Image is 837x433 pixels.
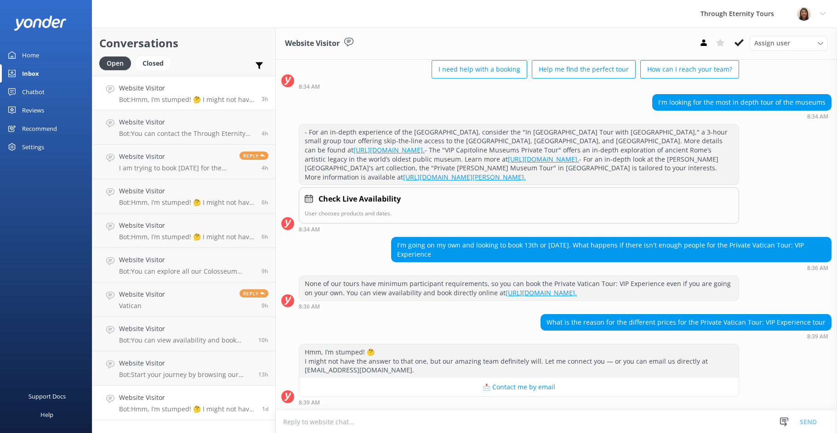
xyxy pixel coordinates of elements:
strong: 8:39 AM [807,334,828,339]
a: Website VisitorVaticanReply9h [92,282,275,317]
h4: Check Live Availability [319,193,401,205]
button: 📩 Contact me by email [299,378,739,396]
p: Bot: Hmm, I’m stumped! 🤔 I might not have the answer to that one, but our amazing team definitely... [119,405,255,413]
p: Bot: You can view availability and book directly online for tours in [GEOGRAPHIC_DATA], the [GEOG... [119,336,251,344]
a: Website VisitorBot:You can contact the Through Eternity Tours team at [PHONE_NUMBER] or [PHONE_NU... [92,110,275,145]
div: Sep 11 2025 08:39am (UTC +02:00) Europe/Amsterdam [541,333,831,339]
strong: 8:39 AM [299,400,320,405]
strong: 8:34 AM [299,84,320,90]
a: Website VisitorBot:Hmm, I’m stumped! 🤔 I might not have the answer to that one, but our amazing t... [92,214,275,248]
span: Sep 11 2025 07:32am (UTC +02:00) Europe/Amsterdam [262,164,268,172]
span: Assign user [754,38,790,48]
div: Closed [136,56,171,70]
h4: Website Visitor [119,186,255,196]
div: Help [40,405,53,424]
div: Assign User [750,36,828,51]
div: None of our tours have minimum participant requirements, so you can book the Private Vatican Tour... [299,276,739,300]
h2: Conversations [99,34,268,52]
strong: 8:36 AM [299,304,320,309]
p: Bot: You can contact the Through Eternity Tours team at [PHONE_NUMBER] or [PHONE_NUMBER]. You can... [119,129,255,138]
h4: Website Visitor [119,83,255,93]
img: 725-1755267273.png [797,7,811,21]
div: Settings [22,138,44,156]
h4: Website Visitor [119,255,255,265]
div: Home [22,46,39,64]
button: Help me find the perfect tour [532,60,636,79]
div: Reviews [22,101,44,119]
strong: 8:34 AM [299,227,320,232]
p: I am trying to book [DATE] for the Tour, but it wont let me!!! [119,164,233,172]
a: [URL][DOMAIN_NAME]. [508,155,579,163]
p: Bot: Start your journey by browsing our tours in [GEOGRAPHIC_DATA], the [GEOGRAPHIC_DATA], [GEOGR... [119,371,251,379]
span: Sep 10 2025 10:25pm (UTC +02:00) Europe/Amsterdam [258,371,268,378]
span: Sep 11 2025 05:39am (UTC +02:00) Europe/Amsterdam [262,198,268,206]
a: [URL][DOMAIN_NAME][PERSON_NAME]. [403,173,526,181]
h4: Website Visitor [119,358,251,368]
div: Open [99,56,131,70]
div: What is the reason for the different prices for the Private Vatican Tour: VIP Experience tour [541,315,831,330]
a: Website VisitorBot:You can view availability and book directly online for tours in [GEOGRAPHIC_DA... [92,317,275,351]
p: Bot: You can explore all our Colosseum tours, including group and private options, at [URL][DOMAI... [119,267,255,276]
div: Sep 11 2025 08:36am (UTC +02:00) Europe/Amsterdam [391,264,831,271]
span: Sep 11 2025 07:38am (UTC +02:00) Europe/Amsterdam [262,129,268,137]
div: Hmm, I’m stumped! 🤔 I might not have the answer to that one, but our amazing team definitely will... [299,344,739,378]
a: Website VisitorI am trying to book [DATE] for the Tour, but it wont let me!!!Reply4h [92,145,275,179]
div: Chatbot [22,83,45,101]
h4: Website Visitor [119,393,255,403]
strong: 8:36 AM [807,265,828,271]
span: Sep 10 2025 09:48am (UTC +02:00) Europe/Amsterdam [262,405,268,413]
a: Website VisitorBot:Hmm, I’m stumped! 🤔 I might not have the answer to that one, but our amazing t... [92,179,275,214]
span: Reply [239,289,268,298]
h4: Website Visitor [119,117,255,127]
span: Sep 11 2025 02:30am (UTC +02:00) Europe/Amsterdam [262,302,268,309]
div: Support Docs [28,387,66,405]
strong: 8:34 AM [807,114,828,119]
span: Sep 11 2025 05:36am (UTC +02:00) Europe/Amsterdam [262,233,268,241]
div: Sep 11 2025 08:34am (UTC +02:00) Europe/Amsterdam [299,83,739,90]
span: Sep 11 2025 02:50am (UTC +02:00) Europe/Amsterdam [262,267,268,275]
div: - For an in-depth experience of the [GEOGRAPHIC_DATA], consider the "In [GEOGRAPHIC_DATA] Tour wi... [299,124,739,185]
a: [URL][DOMAIN_NAME]. [353,146,425,154]
p: Bot: Hmm, I’m stumped! 🤔 I might not have the answer to that one, but our amazing team definitely... [119,198,255,207]
a: Website VisitorBot:You can explore all our Colosseum tours, including group and private options, ... [92,248,275,282]
p: Bot: Hmm, I’m stumped! 🤔 I might not have the answer to that one, but our amazing team definitely... [119,96,255,104]
span: Reply [239,152,268,160]
h4: Website Visitor [119,152,233,162]
div: Sep 11 2025 08:34am (UTC +02:00) Europe/Amsterdam [652,113,831,119]
h4: Website Visitor [119,220,255,231]
span: Sep 11 2025 01:53am (UTC +02:00) Europe/Amsterdam [258,336,268,344]
a: Website VisitorBot:Hmm, I’m stumped! 🤔 I might not have the answer to that one, but our amazing t... [92,76,275,110]
a: [URL][DOMAIN_NAME]. [506,288,577,297]
a: Closed [136,58,175,68]
div: Sep 11 2025 08:39am (UTC +02:00) Europe/Amsterdam [299,399,739,405]
div: I'm looking for the most in depth tour of the museums [653,95,831,110]
div: Sep 11 2025 08:36am (UTC +02:00) Europe/Amsterdam [299,303,739,309]
a: Website VisitorBot:Start your journey by browsing our tours in [GEOGRAPHIC_DATA], the [GEOGRAPHIC... [92,351,275,386]
a: Website VisitorBot:Hmm, I’m stumped! 🤔 I might not have the answer to that one, but our amazing t... [92,386,275,420]
div: Recommend [22,119,57,138]
p: Bot: Hmm, I’m stumped! 🤔 I might not have the answer to that one, but our amazing team definitely... [119,233,255,241]
button: I need help with a booking [432,60,527,79]
h4: Website Visitor [119,324,251,334]
a: Open [99,58,136,68]
span: Sep 11 2025 08:39am (UTC +02:00) Europe/Amsterdam [262,95,268,103]
p: User chooses products and dates. [305,209,733,218]
button: How can I reach your team? [640,60,739,79]
div: Sep 11 2025 08:34am (UTC +02:00) Europe/Amsterdam [299,226,739,232]
p: Vatican [119,302,165,310]
h3: Website Visitor [285,38,340,50]
h4: Website Visitor [119,289,165,299]
div: I'm going on my own and looking to book 13th or [DATE]. What happens if there isn't enough people... [392,237,831,262]
div: Inbox [22,64,39,83]
img: yonder-white-logo.png [14,16,67,31]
